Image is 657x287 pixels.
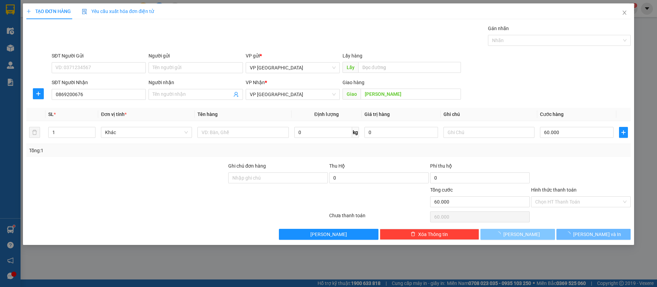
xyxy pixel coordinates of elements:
input: Dọc đường [361,89,461,100]
span: delete [411,232,415,237]
div: Chưa thanh toán [328,212,429,224]
input: Ghi Chú [443,127,534,138]
span: Đơn vị tính [101,112,127,117]
span: loading [566,232,573,236]
button: delete [29,127,40,138]
button: deleteXóa Thông tin [380,229,479,240]
span: Xóa Thông tin [418,231,448,238]
span: kg [352,127,359,138]
span: VP Sài Gòn [250,89,336,100]
button: plus [619,127,628,138]
th: Ghi chú [441,108,537,121]
div: SĐT Người Nhận [52,79,146,86]
span: VP Sài Gòn [250,63,336,73]
span: plus [33,91,43,96]
span: SL [48,112,54,117]
span: Thu Hộ [329,163,345,169]
div: VP gửi [246,52,340,60]
span: Định lượng [314,112,339,117]
button: [PERSON_NAME] và In [556,229,631,240]
button: Close [615,3,634,23]
span: plus [26,9,31,14]
span: Cước hàng [540,112,564,117]
span: user-add [233,92,239,97]
button: [PERSON_NAME] [480,229,555,240]
span: Yêu cầu xuất hóa đơn điện tử [82,9,154,14]
input: VD: Bàn, Ghế [197,127,288,138]
span: Lấy hàng [343,53,362,58]
span: loading [496,232,503,236]
button: plus [33,88,44,99]
span: Tên hàng [197,112,218,117]
div: Tổng: 1 [29,147,254,154]
label: Ghi chú đơn hàng [228,163,266,169]
span: [PERSON_NAME] [503,231,540,238]
label: Gán nhãn [488,26,509,31]
div: Người nhận [149,79,243,86]
span: TẠO ĐƠN HÀNG [26,9,71,14]
span: [PERSON_NAME] và In [573,231,621,238]
input: 0 [364,127,438,138]
div: SĐT Người Gửi [52,52,146,60]
span: close [622,10,627,15]
span: Giá trị hàng [364,112,390,117]
span: Giao [343,89,361,100]
input: Dọc đường [358,62,461,73]
span: Tổng cước [430,187,453,193]
span: [PERSON_NAME] [310,231,347,238]
label: Hình thức thanh toán [531,187,577,193]
button: [PERSON_NAME] [279,229,378,240]
span: Khác [105,127,188,138]
div: Phí thu hộ [430,162,530,172]
span: VP Nhận [246,80,265,85]
span: plus [619,130,628,135]
img: icon [82,9,87,14]
div: Người gửi [149,52,243,60]
span: Lấy [343,62,358,73]
input: Ghi chú đơn hàng [228,172,328,183]
span: Giao hàng [343,80,364,85]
